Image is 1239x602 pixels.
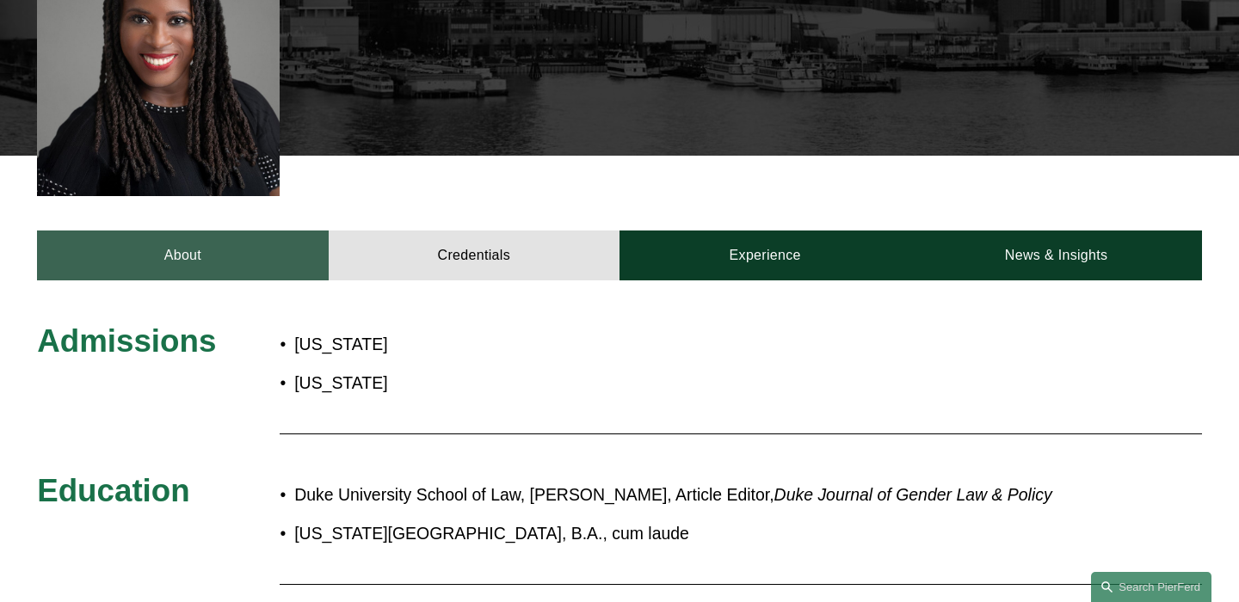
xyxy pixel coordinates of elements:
[37,473,189,508] span: Education
[294,519,1056,549] p: [US_STATE][GEOGRAPHIC_DATA], B.A., cum laude
[619,230,910,280] a: Experience
[1091,572,1211,602] a: Search this site
[329,230,619,280] a: Credentials
[294,368,717,398] p: [US_STATE]
[37,323,216,359] span: Admissions
[294,480,1056,510] p: Duke University School of Law, [PERSON_NAME], Article Editor,
[910,230,1201,280] a: News & Insights
[294,329,717,359] p: [US_STATE]
[774,485,1052,504] em: Duke Journal of Gender Law & Policy
[37,230,328,280] a: About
